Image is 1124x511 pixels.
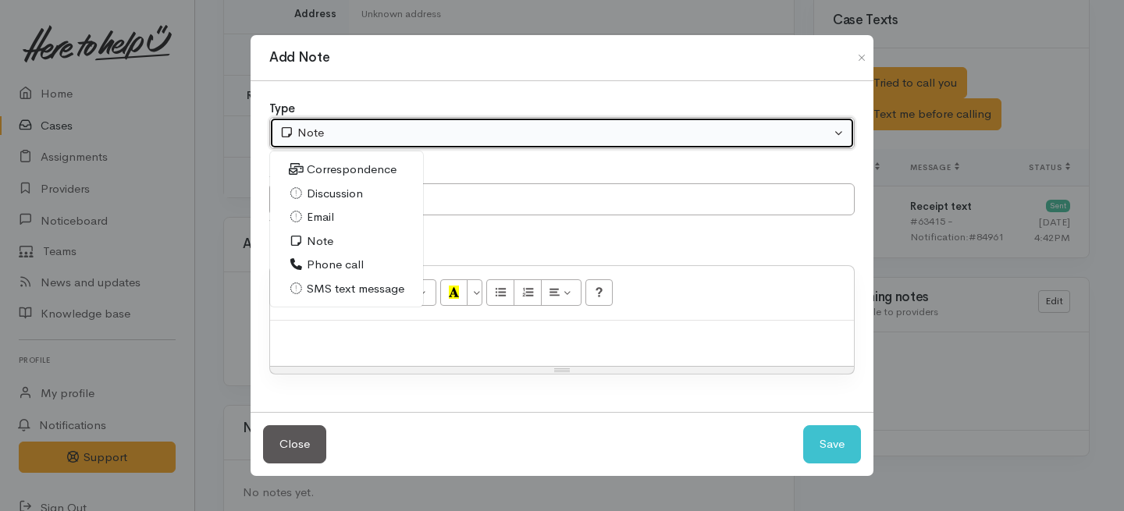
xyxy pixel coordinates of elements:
[541,279,582,306] button: Paragraph
[307,208,334,226] span: Email
[307,280,404,298] span: SMS text message
[269,48,329,68] h1: Add Note
[269,117,855,149] button: Note
[263,425,326,463] button: Close
[849,48,874,67] button: Close
[269,100,295,118] label: Type
[307,232,333,250] span: Note
[803,425,861,463] button: Save
[514,279,542,306] button: Ordered list (⌘+⇧+NUM8)
[307,256,364,274] span: Phone call
[269,215,855,231] div: What's this note about?
[486,279,514,306] button: Unordered list (⌘+⇧+NUM7)
[279,124,831,142] div: Note
[307,185,363,203] span: Discussion
[307,161,397,179] span: Correspondence
[585,279,614,306] button: Help
[440,279,468,306] button: Recent Color
[467,279,482,306] button: More Color
[270,367,854,374] div: Resize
